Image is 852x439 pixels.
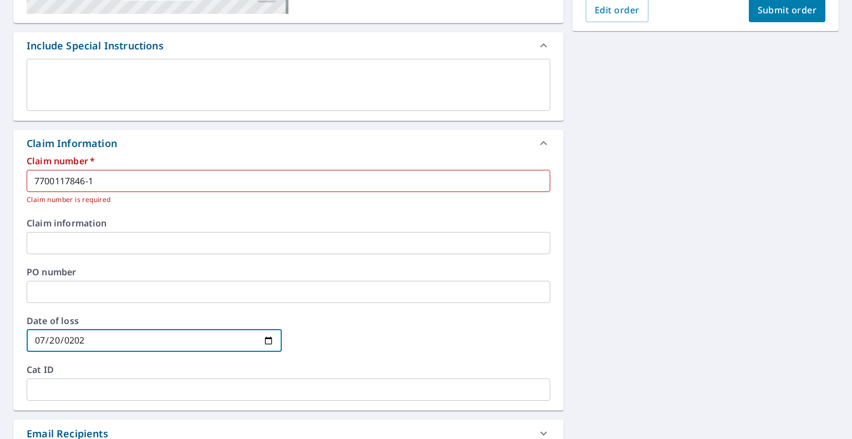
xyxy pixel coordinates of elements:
[27,194,542,205] p: Claim number is required
[27,157,550,165] label: Claim number
[595,4,640,16] span: Edit order
[27,268,550,276] label: PO number
[27,365,550,374] label: Cat ID
[758,4,817,16] span: Submit order
[27,136,117,151] div: Claim Information
[27,219,550,228] label: Claim information
[27,38,164,53] div: Include Special Instructions
[13,130,564,157] div: Claim Information
[13,32,564,59] div: Include Special Instructions
[27,316,282,325] label: Date of loss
